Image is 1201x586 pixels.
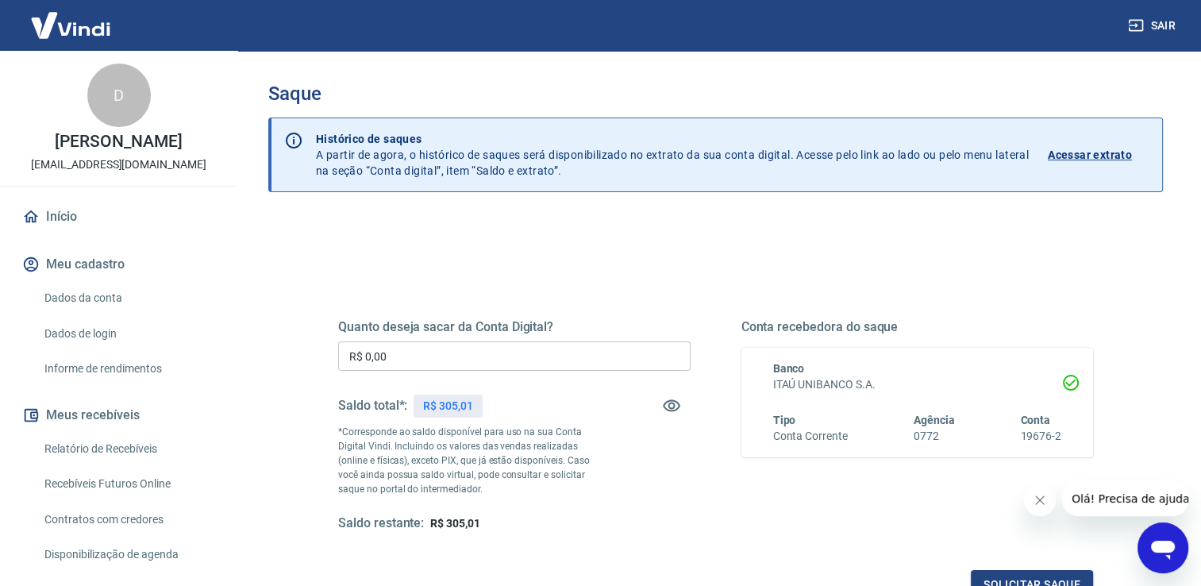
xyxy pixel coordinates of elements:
[773,376,1062,393] h6: ITAÚ UNIBANCO S.A.
[430,517,480,530] span: R$ 305,01
[19,398,218,433] button: Meus recebíveis
[38,353,218,385] a: Informe de rendimentos
[268,83,1163,105] h3: Saque
[87,64,151,127] div: D
[1048,131,1149,179] a: Acessar extrato
[1024,484,1056,516] iframe: Fechar mensagem
[338,515,424,532] h5: Saldo restante:
[914,428,955,445] h6: 0772
[1048,147,1132,163] p: Acessar extrato
[10,11,133,24] span: Olá! Precisa de ajuda?
[1137,522,1188,573] iframe: Botão para abrir a janela de mensagens
[19,247,218,282] button: Meu cadastro
[773,428,848,445] h6: Conta Corrente
[19,199,218,234] a: Início
[773,414,796,426] span: Tipo
[1125,11,1182,40] button: Sair
[38,503,218,536] a: Contratos com credores
[423,398,473,414] p: R$ 305,01
[1020,414,1050,426] span: Conta
[19,1,122,49] img: Vindi
[38,538,218,571] a: Disponibilização de agenda
[38,468,218,500] a: Recebíveis Futuros Online
[914,414,955,426] span: Agência
[1062,481,1188,516] iframe: Mensagem da empresa
[338,319,691,335] h5: Quanto deseja sacar da Conta Digital?
[316,131,1029,179] p: A partir de agora, o histórico de saques será disponibilizado no extrato da sua conta digital. Ac...
[55,133,182,150] p: [PERSON_NAME]
[38,433,218,465] a: Relatório de Recebíveis
[741,319,1094,335] h5: Conta recebedora do saque
[1020,428,1061,445] h6: 19676-2
[338,425,602,496] p: *Corresponde ao saldo disponível para uso na sua Conta Digital Vindi. Incluindo os valores das ve...
[316,131,1029,147] p: Histórico de saques
[38,318,218,350] a: Dados de login
[38,282,218,314] a: Dados da conta
[773,362,805,375] span: Banco
[31,156,206,173] p: [EMAIL_ADDRESS][DOMAIN_NAME]
[338,398,407,414] h5: Saldo total*:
